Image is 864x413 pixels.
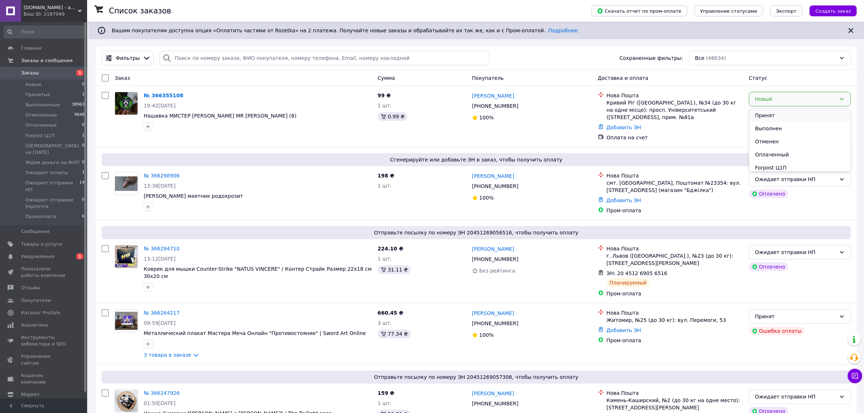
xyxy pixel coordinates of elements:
button: Чат с покупателем [848,369,862,383]
li: Принят [749,109,851,122]
a: Добавить ЭН [607,327,641,333]
span: 1 шт. [378,256,392,262]
span: 0 [82,197,85,210]
a: Металлический плакат Мастера Меча Онлайн "Противостояние" | Sword Art Online [144,330,366,336]
span: 1 [82,91,85,98]
span: Товары и услуги [21,241,62,248]
span: Покупатели [21,297,51,304]
span: Фильтры [116,54,140,62]
span: 3 шт. [378,320,392,326]
span: Ожидает отправки Укрпочта [25,197,82,210]
div: Кривий Ріг ([GEOGRAPHIC_DATA].), №34 (до 30 кг на одне місце): просп. Університетський ([STREET_A... [607,99,743,121]
span: Выполненные [25,102,60,108]
span: Сгенерируйте или добавьте ЭН в заказ, чтобы получить оплату [105,156,848,163]
span: Покупатель [472,75,504,81]
span: Отправьте посылку по номеру ЭН 20451269057308, чтобы получить оплату [105,373,848,381]
div: Оплачено [749,262,788,271]
span: Новые [25,81,41,88]
span: Ждем деньги на ФОП [25,159,79,166]
a: Фото товару [115,92,138,115]
a: Фото товару [115,172,138,195]
span: 1 [82,132,85,139]
img: Фото товару [115,245,138,268]
a: [PERSON_NAME] [472,92,514,99]
span: Статус [749,75,767,81]
span: Инструменты вебмастера и SEO [21,334,67,347]
a: Подробнее [548,28,578,33]
img: Фото товару [115,390,138,412]
a: Добавить ЭН [607,124,641,130]
span: you-love-shop.com.ua - атрибутика, сувениры и украшения [24,4,78,11]
div: Ожидает отправки НП [755,393,836,401]
li: Отменен [749,135,851,148]
span: Создать заказ [815,8,851,14]
div: Ошибка оплаты [749,327,805,335]
span: Заказы [21,70,39,76]
span: Управление сайтом [21,353,67,366]
a: Коврик для мышки Counter-Strike "NATUS VINCERE" / Контер Страйк Размер 22х18 см 30х20 см [144,266,372,279]
a: Создать заказ [802,8,857,13]
a: [PERSON_NAME] [472,390,514,397]
span: Без рейтинга [479,268,515,274]
span: Оплаченные [25,122,57,128]
span: 6 [82,213,85,220]
div: Ваш ID: 2187049 [24,11,87,17]
span: 1 [76,70,83,76]
span: Сохраненные фильтры: [619,54,683,62]
span: (48634) [706,55,726,61]
input: Поиск по номеру заказа, ФИО покупателя, номеру телефона, Email, номеру накладной [160,51,490,65]
span: [DEMOGRAPHIC_DATA] на [DATE] [25,143,82,156]
div: Оплачено [749,189,788,198]
div: Нова Пошта [607,245,743,252]
span: Forpost Ц1П [25,132,55,139]
li: Оплаченный [749,148,851,161]
div: смт. [GEOGRAPHIC_DATA], Поштомат №23354: вул. [STREET_ADDRESS] (магазин "Бджілка") [607,179,743,194]
a: № 366355108 [144,93,183,98]
span: 0 [82,159,85,166]
span: Уведомления [21,253,54,260]
span: 0 [82,143,85,156]
span: 1 [82,169,85,176]
span: Ожидает оплаты [25,169,68,176]
div: Нова Пошта [607,92,743,99]
span: Управление статусами [700,8,757,14]
span: [PHONE_NUMBER] [472,320,519,326]
div: 31.11 ₴ [378,265,411,274]
div: г. Львов ([GEOGRAPHIC_DATA].), №23 (до 30 кг): [STREET_ADDRESS][PERSON_NAME] [607,252,743,267]
div: Пром-оплата [607,337,743,344]
span: Вашим покупателям доступна опция «Оплатить частями от Rozetka» на 2 платежа. Получайте новые зака... [112,28,578,33]
div: Нова Пошта [607,172,743,179]
div: Житомир, №25 (до 30 кг): вул. Перемоги, 53 [607,316,743,324]
span: Скачать отчет по пром-оплате [597,8,681,14]
a: [PERSON_NAME] [472,245,514,253]
div: Нова Пошта [607,309,743,316]
span: 01:50[DATE] [144,400,176,406]
div: 0.99 ₴ [378,112,408,121]
span: Отзывы [21,285,40,291]
span: Доставка и оплата [598,75,648,81]
img: Фото товару [115,176,138,191]
span: 100% [479,195,494,201]
a: [PERSON_NAME] [472,172,514,180]
span: Сообщения [21,228,49,235]
span: Заказы и сообщения [21,57,73,64]
div: Нова Пошта [607,389,743,397]
span: 13:12[DATE] [144,256,176,262]
div: Ожидает отправки НП [755,248,836,256]
span: 9648 [74,112,85,118]
a: 3 товара в заказе [144,352,191,358]
div: Камень-Каширский, №2 (до 30 кг на одне место): [STREET_ADDRESS][PERSON_NAME] [607,397,743,411]
div: Оплата на счет [607,134,743,141]
span: 0 [82,81,85,88]
span: 19:42[DATE] [144,103,176,109]
a: Фото товару [115,309,138,332]
span: 100% [479,332,494,338]
span: [PHONE_NUMBER] [472,183,519,189]
button: Создать заказ [810,5,857,16]
span: 660.45 ₴ [378,310,404,316]
span: Главная [21,45,41,52]
span: Кошелек компании [21,372,67,385]
span: Все [695,54,705,62]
